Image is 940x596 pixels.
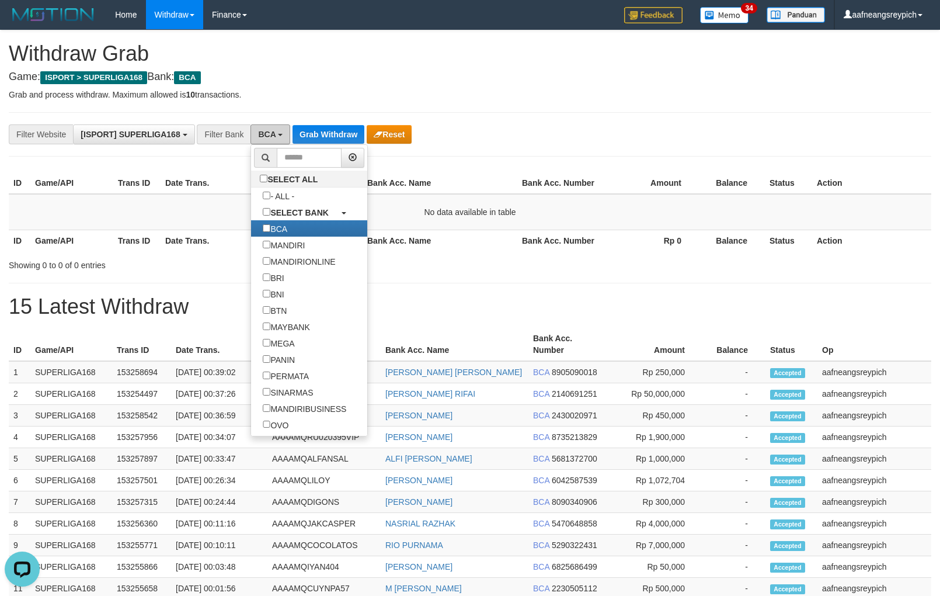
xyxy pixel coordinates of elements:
[381,328,528,361] th: Bank Acc. Name
[267,556,381,578] td: AAAAMQIYAN404
[741,3,757,13] span: 34
[30,513,112,535] td: SUPERLIGA168
[533,540,549,550] span: BCA
[112,383,171,405] td: 153254497
[552,368,597,377] span: Copy 8905090018 to clipboard
[765,328,817,361] th: Status
[817,383,931,405] td: aafneangsreypich
[385,389,475,399] a: [PERSON_NAME] RIFAI
[9,124,73,144] div: Filter Website
[702,535,765,556] td: -
[552,540,597,550] span: Copy 5290322431 to clipboard
[263,339,270,346] input: MEGA
[250,124,290,144] button: BCA
[385,519,455,528] a: NASRIAL RAZHAK
[9,405,30,427] td: 3
[251,335,306,351] label: MEGA
[817,470,931,491] td: aafneangsreypich
[171,405,267,427] td: [DATE] 00:36:59
[30,383,112,405] td: SUPERLIGA168
[608,470,702,491] td: Rp 1,072,704
[702,361,765,383] td: -
[267,448,381,470] td: AAAAMQALFANSAL
[251,400,358,417] label: MANDIRIBUSINESS
[112,535,171,556] td: 153255771
[30,230,113,251] th: Game/API
[263,208,270,216] input: SELECT BANK
[263,323,270,330] input: MAYBANK
[263,355,270,363] input: PANIN
[171,470,267,491] td: [DATE] 00:26:34
[700,7,749,23] img: Button%20Memo.svg
[112,448,171,470] td: 153257897
[186,90,195,99] strong: 10
[533,411,549,420] span: BCA
[817,361,931,383] td: aafneangsreypich
[9,361,30,383] td: 1
[533,584,549,593] span: BCA
[30,361,112,383] td: SUPERLIGA168
[624,7,683,23] img: Feedback.jpg
[608,448,702,470] td: Rp 1,000,000
[263,372,270,379] input: PERMATA
[528,328,608,361] th: Bank Acc. Number
[600,172,699,194] th: Amount
[702,383,765,405] td: -
[770,411,805,421] span: Accepted
[112,556,171,578] td: 153255866
[197,124,250,144] div: Filter Bank
[263,290,270,297] input: BNI
[770,455,805,465] span: Accepted
[608,427,702,448] td: Rp 1,900,000
[171,491,267,513] td: [DATE] 00:24:44
[552,476,597,485] span: Copy 6042587539 to clipboard
[174,71,200,84] span: BCA
[171,383,267,405] td: [DATE] 00:37:26
[817,556,931,578] td: aafneangsreypich
[171,535,267,556] td: [DATE] 00:10:11
[112,328,171,361] th: Trans ID
[112,361,171,383] td: 153258694
[9,328,30,361] th: ID
[608,491,702,513] td: Rp 300,000
[9,42,931,65] h1: Withdraw Grab
[161,172,262,194] th: Date Trans.
[30,491,112,513] td: SUPERLIGA168
[552,411,597,420] span: Copy 2430020971 to clipboard
[702,427,765,448] td: -
[251,302,298,318] label: BTN
[112,491,171,513] td: 153257315
[9,71,931,83] h4: Game: Bank:
[251,188,306,204] label: - ALL -
[552,584,597,593] span: Copy 2230505112 to clipboard
[608,405,702,427] td: Rp 450,000
[552,432,597,442] span: Copy 8735213829 to clipboard
[812,172,931,194] th: Action
[770,498,805,508] span: Accepted
[608,361,702,383] td: Rp 250,000
[267,535,381,556] td: AAAAMQCOCOLATOS
[251,432,310,449] label: GOPAY
[171,448,267,470] td: [DATE] 00:33:47
[30,535,112,556] td: SUPERLIGA168
[767,7,825,23] img: panduan.png
[817,405,931,427] td: aafneangsreypich
[517,172,600,194] th: Bank Acc. Number
[251,269,295,286] label: BRI
[533,368,549,377] span: BCA
[608,383,702,405] td: Rp 50,000,000
[817,513,931,535] td: aafneangsreypich
[702,405,765,427] td: -
[171,513,267,535] td: [DATE] 00:11:16
[263,273,270,281] input: BRI
[293,125,364,144] button: Grab Withdraw
[251,351,307,368] label: PANIN
[30,172,113,194] th: Game/API
[817,427,931,448] td: aafneangsreypich
[770,563,805,573] span: Accepted
[552,454,597,463] span: Copy 5681372700 to clipboard
[363,230,517,251] th: Bank Acc. Name
[533,389,549,399] span: BCA
[9,513,30,535] td: 8
[9,491,30,513] td: 7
